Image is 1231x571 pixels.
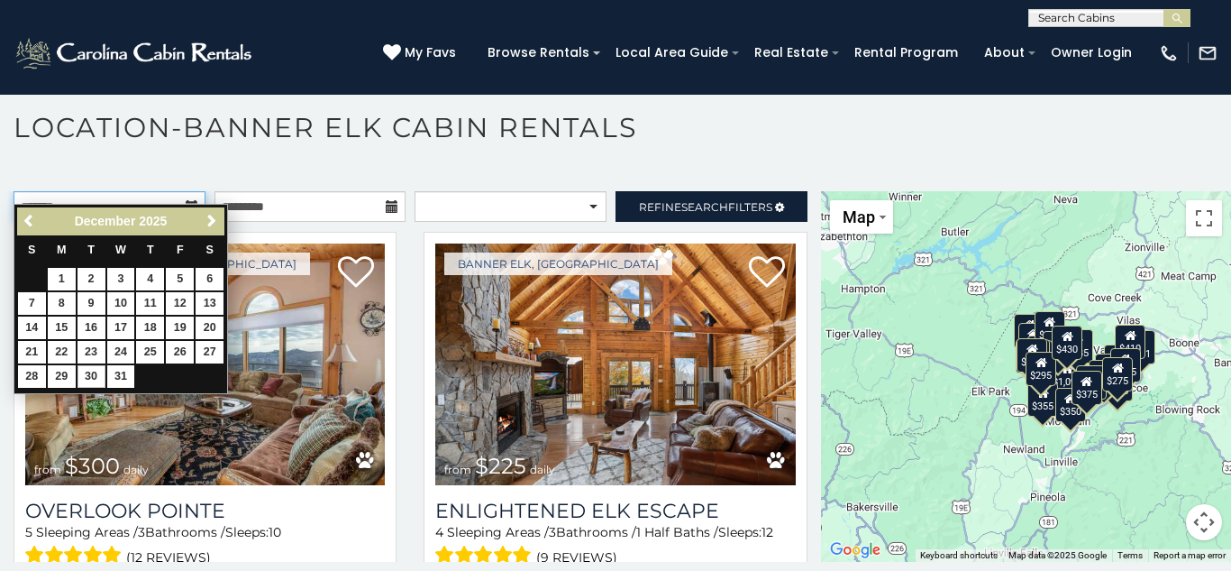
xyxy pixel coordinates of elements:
[205,214,219,228] span: Next
[78,292,105,315] a: 9
[681,200,728,214] span: Search
[843,207,875,226] span: Map
[166,268,194,290] a: 5
[825,539,885,562] a: Open this area in Google Maps (opens a new window)
[25,523,385,569] div: Sleeping Areas / Bathrooms / Sleeps:
[78,341,105,364] a: 23
[14,35,257,71] img: White-1-2.png
[405,43,456,62] span: My Favs
[87,244,95,256] span: Tuesday
[975,39,1034,67] a: About
[48,292,76,315] a: 8
[825,539,885,562] img: Google
[749,254,785,292] a: Add to favorites
[435,524,443,540] span: 4
[75,214,136,228] span: December
[18,317,46,339] a: 14
[139,214,167,228] span: 2025
[1110,347,1141,382] div: $485
[25,524,32,540] span: 5
[107,292,135,315] a: 10
[920,549,998,562] button: Keyboard shortcuts
[1186,504,1222,540] button: Map camera controls
[1043,331,1073,365] div: $570
[435,523,795,569] div: Sleeping Areas / Bathrooms / Sleeps:
[606,39,737,67] a: Local Area Guide
[383,43,460,63] a: My Favs
[196,268,223,290] a: 6
[1186,200,1222,236] button: Toggle fullscreen view
[48,341,76,364] a: 22
[126,546,211,569] span: (12 reviews)
[1102,367,1133,401] div: $265
[1016,338,1046,373] div: $305
[845,39,967,67] a: Rental Program
[166,341,194,364] a: 26
[136,292,164,315] a: 11
[1035,311,1065,345] div: $310
[65,453,120,479] span: $300
[1116,325,1146,359] div: $410
[435,244,795,485] img: Enlightened Elk Escape
[138,524,145,540] span: 3
[435,244,795,485] a: Enlightened Elk Escape from $225 daily
[338,254,374,292] a: Add to favorites
[48,268,76,290] a: 1
[196,317,223,339] a: 20
[530,463,555,476] span: daily
[147,244,154,256] span: Thursday
[444,253,672,275] a: Banner Elk, [GEOGRAPHIC_DATA]
[166,317,194,339] a: 19
[28,244,35,256] span: Sunday
[123,463,149,476] span: daily
[1055,387,1086,421] div: $350
[830,200,893,234] button: Change map style
[1042,39,1141,67] a: Owner Login
[444,463,471,476] span: from
[1015,314,1045,348] div: $720
[166,292,194,315] a: 12
[1026,351,1056,385] div: $295
[115,244,126,256] span: Wednesday
[1008,550,1107,560] span: Map data ©2025 Google
[23,214,37,228] span: Previous
[269,524,281,540] span: 10
[1052,325,1082,359] div: $430
[18,292,46,315] a: 7
[549,524,556,540] span: 3
[25,499,385,523] a: Overlook Pointe
[1017,337,1048,372] div: $230
[1105,345,1135,379] div: $400
[196,341,223,364] a: 27
[639,200,772,214] span: Refine Filters
[1071,371,1102,405] div: $375
[57,244,67,256] span: Monday
[136,268,164,290] a: 4
[479,39,598,67] a: Browse Rentals
[1028,382,1059,417] div: $355
[78,317,105,339] a: 16
[435,499,795,523] a: Enlightened Elk Escape
[107,317,135,339] a: 17
[206,244,214,256] span: Saturday
[136,317,164,339] a: 18
[1062,329,1093,364] div: $235
[136,341,164,364] a: 25
[615,191,807,222] a: RefineSearchFilters
[1077,365,1108,400] div: $305
[34,463,61,476] span: from
[761,524,773,540] span: 12
[78,268,105,290] a: 2
[177,244,184,256] span: Friday
[48,365,76,388] a: 29
[18,365,46,388] a: 28
[200,210,223,233] a: Next
[1159,43,1179,63] img: phone-regular-white.png
[107,365,135,388] a: 31
[1198,43,1217,63] img: mail-regular-white.png
[475,453,526,479] span: $225
[1103,356,1134,391] div: $275
[19,210,41,233] a: Previous
[1153,550,1226,560] a: Report a map error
